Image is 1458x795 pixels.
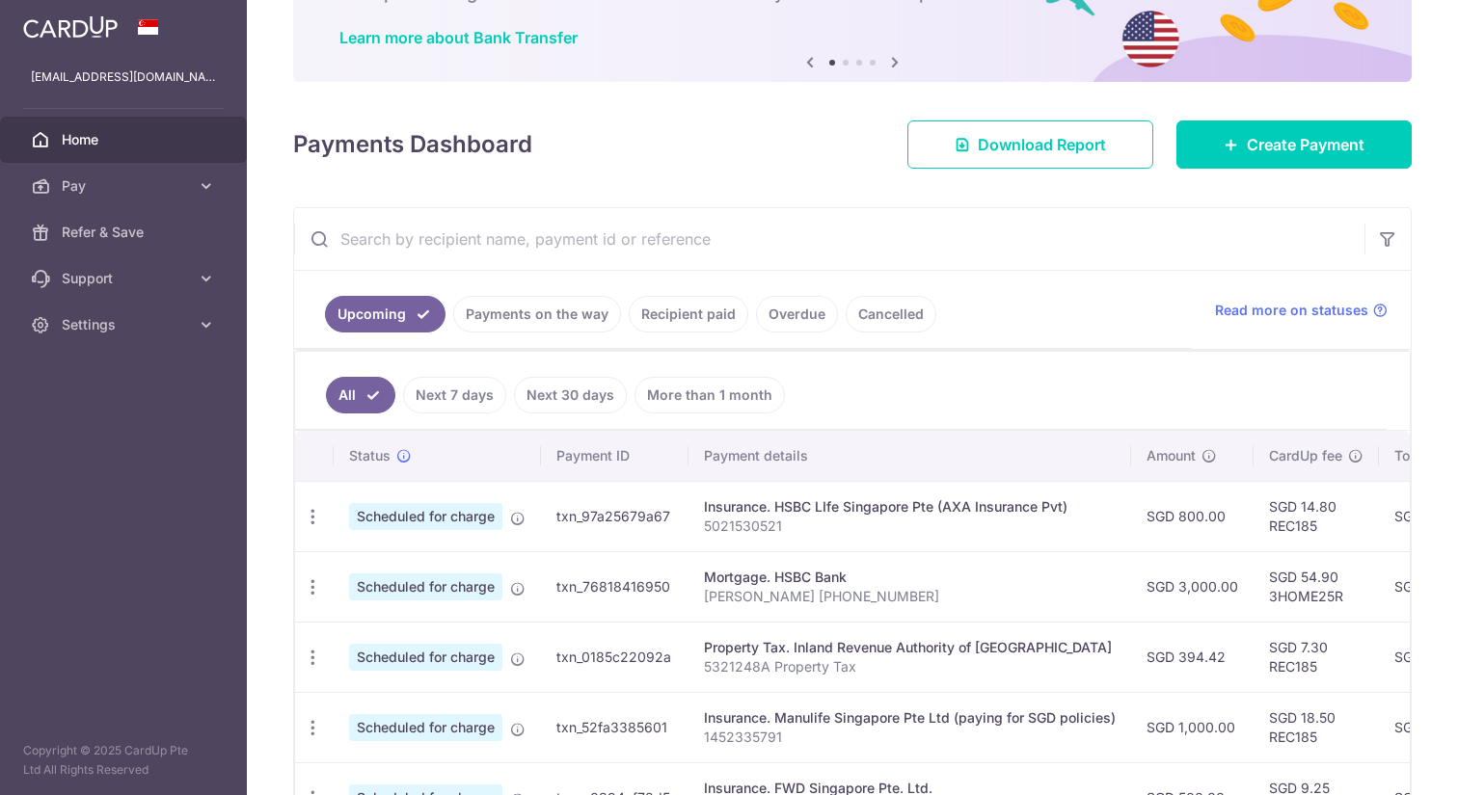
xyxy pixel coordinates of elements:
[1215,301,1388,320] a: Read more on statuses
[688,431,1131,481] th: Payment details
[541,431,688,481] th: Payment ID
[349,644,502,671] span: Scheduled for charge
[704,638,1116,657] div: Property Tax. Inland Revenue Authority of [GEOGRAPHIC_DATA]
[907,120,1153,169] a: Download Report
[541,692,688,762] td: txn_52fa3385601
[403,377,506,413] a: Next 7 days
[1254,692,1379,762] td: SGD 18.50 REC185
[1215,301,1368,320] span: Read more on statuses
[62,130,189,149] span: Home
[62,176,189,196] span: Pay
[294,208,1364,270] input: Search by recipient name, payment id or reference
[541,551,688,622] td: txn_76818416950
[325,296,445,332] a: Upcoming
[349,573,502,600] span: Scheduled for charge
[349,714,502,741] span: Scheduled for charge
[1131,622,1254,692] td: SGD 394.42
[1269,446,1342,465] span: CardUp fee
[1254,622,1379,692] td: SGD 7.30 REC185
[349,446,391,465] span: Status
[326,377,395,413] a: All
[704,587,1116,606] p: [PERSON_NAME] [PHONE_NUMBER]
[293,127,532,162] h4: Payments Dashboard
[541,481,688,551] td: txn_97a25679a67
[453,296,621,332] a: Payments on the way
[1131,481,1254,551] td: SGD 800.00
[349,503,502,530] span: Scheduled for charge
[541,622,688,692] td: txn_0185c22092a
[514,377,627,413] a: Next 30 days
[704,657,1116,676] p: 5321248A Property Tax
[1131,551,1254,622] td: SGD 3,000.00
[62,269,189,288] span: Support
[846,296,936,332] a: Cancelled
[1254,481,1379,551] td: SGD 14.80 REC185
[62,315,189,334] span: Settings
[634,377,785,413] a: More than 1 month
[1394,446,1458,465] span: Total amt.
[31,67,216,87] p: [EMAIL_ADDRESS][DOMAIN_NAME]
[1247,133,1364,156] span: Create Payment
[23,15,118,39] img: CardUp
[704,728,1116,747] p: 1452335791
[1131,692,1254,762] td: SGD 1,000.00
[62,223,189,242] span: Refer & Save
[704,568,1116,587] div: Mortgage. HSBC Bank
[704,708,1116,728] div: Insurance. Manulife Singapore Pte Ltd (paying for SGD policies)
[978,133,1106,156] span: Download Report
[704,517,1116,536] p: 5021530521
[756,296,838,332] a: Overdue
[1147,446,1196,465] span: Amount
[339,28,578,47] a: Learn more about Bank Transfer
[1176,120,1412,169] a: Create Payment
[704,497,1116,517] div: Insurance. HSBC LIfe Singapore Pte (AXA Insurance Pvt)
[629,296,748,332] a: Recipient paid
[1254,551,1379,622] td: SGD 54.90 3HOME25R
